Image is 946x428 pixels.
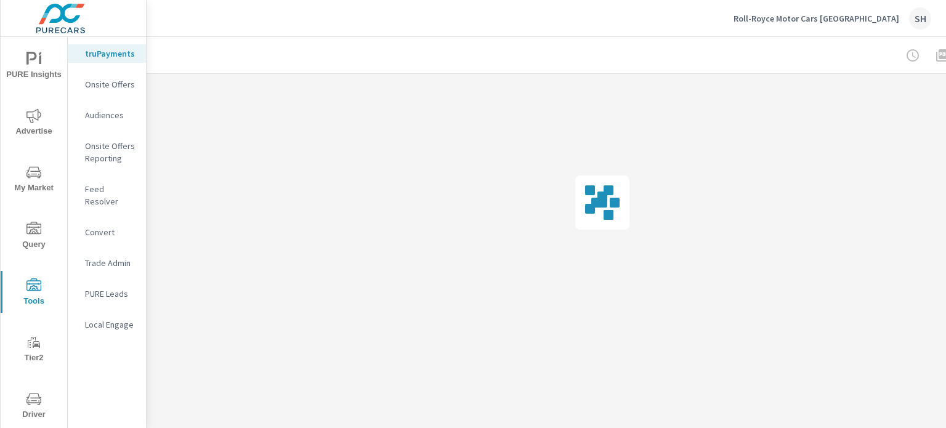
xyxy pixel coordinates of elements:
p: PURE Leads [85,288,136,300]
p: Audiences [85,109,136,121]
p: truPayments [85,47,136,60]
p: Convert [85,226,136,238]
p: Trade Admin [85,257,136,269]
p: Roll-Royce Motor Cars [GEOGRAPHIC_DATA] [734,13,899,24]
span: My Market [4,165,63,195]
p: Feed Resolver [85,183,136,208]
div: SH [909,7,931,30]
div: Local Engage [68,315,146,334]
div: Onsite Offers Reporting [68,137,146,168]
div: Convert [68,223,146,241]
div: Feed Resolver [68,180,146,211]
span: PURE Insights [4,52,63,82]
p: Local Engage [85,318,136,331]
span: Tools [4,278,63,309]
div: Trade Admin [68,254,146,272]
div: PURE Leads [68,285,146,303]
span: Advertise [4,108,63,139]
span: Query [4,222,63,252]
span: Tier2 [4,335,63,365]
div: Onsite Offers [68,75,146,94]
div: Audiences [68,106,146,124]
div: truPayments [68,44,146,63]
p: Onsite Offers Reporting [85,140,136,164]
p: Onsite Offers [85,78,136,91]
span: Driver [4,392,63,422]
